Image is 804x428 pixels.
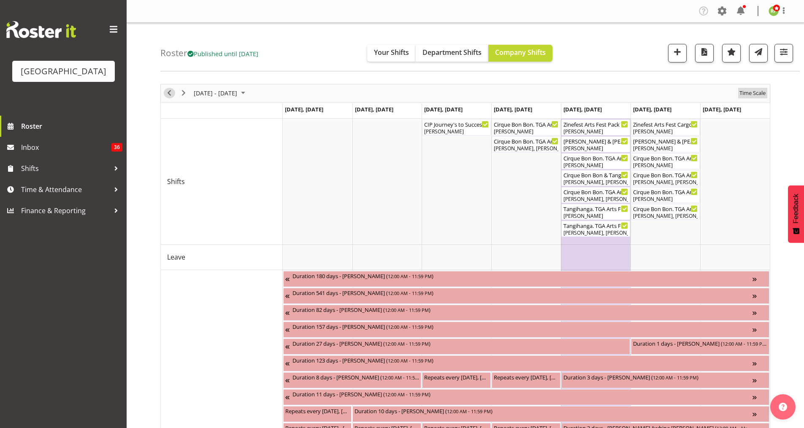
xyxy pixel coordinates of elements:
[111,143,122,152] span: 36
[633,137,698,145] div: [PERSON_NAME] & [PERSON_NAME] Wedding ( )
[695,44,714,62] button: Download a PDF of the roster according to the set date range.
[633,106,671,113] span: [DATE], [DATE]
[21,204,110,217] span: Finance & Reporting
[494,373,558,381] div: Repeats every [DATE], [DATE], [DATE], [DATE], [DATE], [DATE], [DATE] - [PERSON_NAME] ( )
[631,170,700,186] div: Shifts"s event - Cirque Bon Bon. TGA Arts Fest Begin From Saturday, October 25, 2025 at 1:00:00 P...
[355,106,393,113] span: [DATE], [DATE]
[788,185,804,243] button: Feedback - Show survey
[283,389,769,405] div: Unavailability"s event - Duration 11 days - Valerie Donaldson Begin From Friday, October 17, 2025...
[633,120,698,128] div: Zinefest Arts Fest Cargo Shed ( )
[563,120,628,128] div: Zinefest Arts Fest Pack in Cargo Shed ( )
[367,45,416,62] button: Your Shifts
[21,141,111,154] span: Inbox
[385,391,429,398] span: 12:00 AM - 11:59 PM
[561,187,630,203] div: Shifts"s event - Cirque Bon Bon. TGA Arts Fest Begin From Friday, October 24, 2025 at 5:00:00 PM ...
[563,221,628,230] div: Tangihanga. TGA Arts Fest ( )
[633,171,698,179] div: Cirque Bon Bon. TGA Arts Fest ( )
[492,372,560,388] div: Unavailability"s event - Repeats every monday, tuesday, wednesday, thursday, friday, saturday, su...
[355,406,752,415] div: Duration 10 days - [PERSON_NAME] ( )
[160,48,258,58] h4: Roster
[424,120,489,128] div: CIP Journey's to Success Cargo Shed ( )
[563,171,628,179] div: Cirque Bon Bon & Tangihanga Bar Shift ( )
[6,21,76,38] img: Rosterit website logo
[633,195,698,203] div: [PERSON_NAME]
[192,88,249,98] button: October 2025
[722,44,741,62] button: Highlight an important date within the roster.
[422,119,491,135] div: Shifts"s event - CIP Journey's to Success Cargo Shed Begin From Wednesday, October 22, 2025 at 2:...
[191,84,250,102] div: October 20 - 26, 2025
[633,204,698,213] div: Cirque Bon Bon. TGA Arts Fest ( )
[176,84,191,102] div: next period
[779,403,787,411] img: help-xxl-2.png
[447,408,491,414] span: 12:00 AM - 11:59 PM
[424,106,463,113] span: [DATE], [DATE]
[631,204,700,220] div: Shifts"s event - Cirque Bon Bon. TGA Arts Fest Begin From Saturday, October 25, 2025 at 6:30:00 P...
[388,357,432,364] span: 12:00 AM - 11:59 PM
[631,153,700,169] div: Shifts"s event - Cirque Bon Bon. TGA Arts Fest. FOHM Shift Begin From Saturday, October 25, 2025 ...
[424,373,489,381] div: Repeats every [DATE], [DATE], [DATE], [DATE], [DATE], [DATE], [DATE] - [PERSON_NAME] ( )
[563,204,628,213] div: Tangihanga. TGA Arts Fest. FOHM Shift ( )
[285,406,350,415] div: Repeats every [DATE], [DATE], [DATE], [DATE], [DATE], [DATE], [DATE] - [PERSON_NAME] ( )
[388,323,432,330] span: 12:00 AM - 11:59 PM
[494,145,558,152] div: [PERSON_NAME], [PERSON_NAME], [PERSON_NAME], [PERSON_NAME] Awhina [PERSON_NAME], [PERSON_NAME], [...
[631,187,700,203] div: Shifts"s event - Cirque Bon Bon. TGA Arts Fest. FOHM Shift Begin From Saturday, October 25, 2025 ...
[494,128,558,135] div: [PERSON_NAME]
[283,339,631,355] div: Unavailability"s event - Duration 27 days - Caro Richards Begin From Saturday, September 27, 2025...
[561,170,630,186] div: Shifts"s event - Cirque Bon Bon & Tangihanga Bar Shift Begin From Friday, October 24, 2025 at 5:0...
[561,372,769,388] div: Unavailability"s event - Duration 3 days - Lisa Camplin Begin From Friday, October 24, 2025 at 12...
[292,373,420,381] div: Duration 8 days - [PERSON_NAME] ( )
[633,154,698,162] div: Cirque Bon Bon. TGA Arts Fest. FOHM Shift ( )
[21,183,110,196] span: Time & Attendance
[703,106,741,113] span: [DATE], [DATE]
[494,106,532,113] span: [DATE], [DATE]
[283,288,769,304] div: Unavailability"s event - Duration 541 days - Thomas Bohanna Begin From Tuesday, July 8, 2025 at 1...
[488,45,552,62] button: Company Shifts
[633,145,698,152] div: [PERSON_NAME]
[494,120,558,128] div: Cirque Bon Bon. TGA Arts Fest. FOHM Shift ( )
[563,187,628,196] div: Cirque Bon Bon. TGA Arts Fest ( )
[653,374,697,381] span: 12:00 AM - 11:59 PM
[561,221,630,237] div: Shifts"s event - Tangihanga. TGA Arts Fest Begin From Friday, October 24, 2025 at 6:30:00 PM GMT+...
[352,406,769,422] div: Unavailability"s event - Duration 10 days - Hanna Peters Begin From Tuesday, October 21, 2025 at ...
[495,48,546,57] span: Company Shifts
[492,119,560,135] div: Shifts"s event - Cirque Bon Bon. TGA Arts Fest. FOHM Shift Begin From Thursday, October 23, 2025 ...
[21,120,122,133] span: Roster
[187,49,258,58] span: Published until [DATE]
[563,154,628,162] div: Cirque Bon Bon. TGA Arts Fest. FOHM Shift ( )
[292,288,753,297] div: Duration 541 days - [PERSON_NAME] ( )
[633,187,698,196] div: Cirque Bon Bon. TGA Arts Fest. FOHM Shift ( )
[633,162,698,169] div: [PERSON_NAME]
[283,305,769,321] div: Unavailability"s event - Duration 82 days - David Fourie Begin From Wednesday, August 20, 2025 at...
[563,212,628,220] div: [PERSON_NAME]
[563,179,628,186] div: [PERSON_NAME], [PERSON_NAME], [PERSON_NAME]
[631,119,700,135] div: Shifts"s event - Zinefest Arts Fest Cargo Shed Begin From Saturday, October 25, 2025 at 8:00:00 A...
[633,339,767,347] div: Duration 1 days - [PERSON_NAME] ( )
[769,6,779,16] img: richard-freeman9074.jpg
[292,390,753,398] div: Duration 11 days - [PERSON_NAME] ( )
[283,355,769,371] div: Unavailability"s event - Duration 123 days - Fiona Macnab Begin From Tuesday, September 30, 2025 ...
[167,252,185,262] span: Leave
[631,339,769,355] div: Unavailability"s event - Duration 1 days - Caro Richards Begin From Saturday, October 25, 2025 at...
[292,271,753,280] div: Duration 180 days - [PERSON_NAME] ( )
[422,48,482,57] span: Department Shifts
[21,162,110,175] span: Shifts
[21,65,106,78] div: [GEOGRAPHIC_DATA]
[739,88,766,98] span: Time Scale
[561,136,630,152] div: Shifts"s event - Melissa & Alexander Wedding Begin From Friday, October 24, 2025 at 4:00:00 PM GM...
[161,119,283,245] td: Shifts resource
[668,44,687,62] button: Add a new shift
[563,195,628,203] div: [PERSON_NAME], [PERSON_NAME], [PERSON_NAME], [PERSON_NAME]
[292,305,753,314] div: Duration 82 days - [PERSON_NAME] ( )
[283,322,769,338] div: Unavailability"s event - Duration 157 days - Ailie Rundle Begin From Wednesday, September 24, 202...
[563,229,628,237] div: [PERSON_NAME], [PERSON_NAME], [PERSON_NAME]
[633,128,698,135] div: [PERSON_NAME]
[416,45,488,62] button: Department Shifts
[164,88,175,98] button: Previous
[292,322,753,330] div: Duration 157 days - [PERSON_NAME] ( )
[283,372,422,388] div: Unavailability"s event - Duration 8 days - Amy Duncanson Begin From Monday, October 13, 2025 at 1...
[723,340,766,347] span: 12:00 AM - 11:59 PM
[424,128,489,135] div: [PERSON_NAME]
[382,374,426,381] span: 12:00 AM - 11:59 PM
[563,145,628,152] div: [PERSON_NAME]
[749,44,768,62] button: Send a list of all shifts for the selected filtered period to all rostered employees.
